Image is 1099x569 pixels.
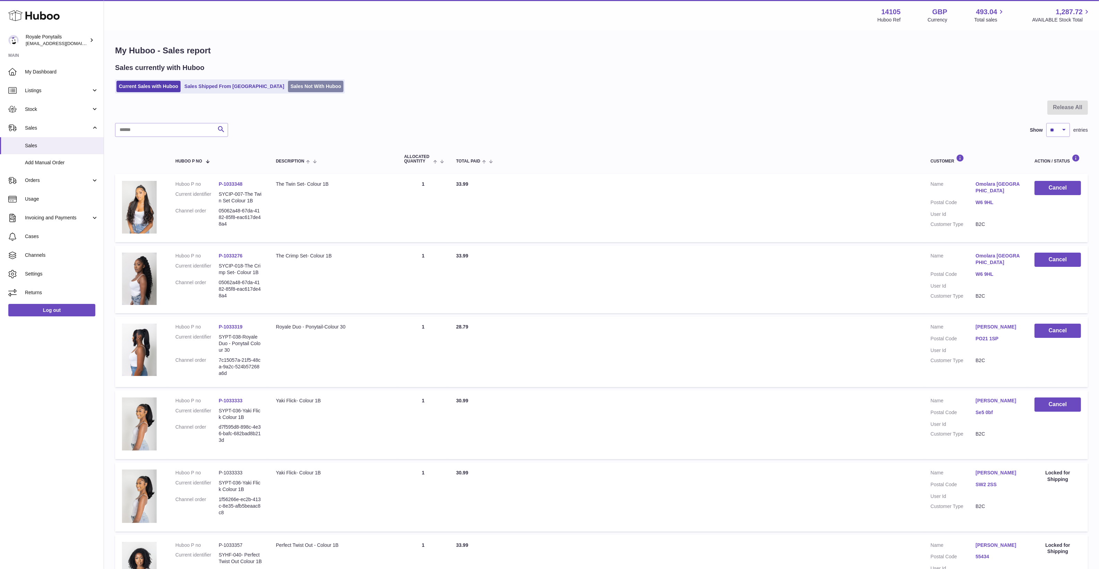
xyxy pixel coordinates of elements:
div: Action / Status [1035,154,1081,164]
a: P-1033276 [219,253,243,259]
a: P-1033333 [219,398,243,403]
div: Yaki Flick- Colour 1B [276,397,390,404]
dd: SYCIP-007-The Twin Set Colour 1B [219,191,262,204]
span: Description [276,159,304,164]
dt: Postal Code [931,271,976,279]
dd: 05062a48-67da-4182-85f8-eac617de48a4 [219,279,262,299]
dd: B2C [976,357,1021,364]
dd: SYPT-038-Royale Duo - Ponytail Colour 30 [219,334,262,353]
span: entries [1073,127,1088,133]
dd: 7c15057a-21f5-48ca-9a2c-524b57268a6d [219,357,262,377]
div: Perfect Twist Out - Colour 1B [276,542,390,549]
a: Log out [8,304,95,316]
dt: User Id [931,421,976,428]
dt: Huboo P no [175,397,219,404]
a: [PERSON_NAME] [976,397,1021,404]
button: Cancel [1035,324,1081,338]
dd: B2C [976,293,1021,299]
h2: Sales currently with Huboo [115,63,204,72]
span: Cases [25,233,98,240]
dt: Name [931,324,976,332]
div: Yaki Flick- Colour 1B [276,470,390,476]
span: [EMAIL_ADDRESS][DOMAIN_NAME] [26,41,102,46]
dd: d7f595d8-898c-4e36-bafc-682bad8b213d [219,424,262,444]
div: Locked for Shipping [1035,542,1081,555]
span: 30.99 [456,398,468,403]
span: ALLOCATED Quantity [404,155,431,164]
dt: Current identifier [175,334,219,353]
dd: B2C [976,503,1021,510]
span: 33.99 [456,542,468,548]
a: [PERSON_NAME] [976,324,1021,330]
a: Current Sales with Huboo [116,81,181,92]
span: Sales [25,142,98,149]
dd: 1f56266e-ec2b-413c-8e35-afb5beaac8c8 [219,496,262,516]
span: 33.99 [456,253,468,259]
a: Omolara [GEOGRAPHIC_DATA] [976,181,1021,194]
button: Cancel [1035,397,1081,412]
span: Channels [25,252,98,259]
dt: Channel order [175,357,219,377]
span: 1,287.72 [1056,7,1083,17]
dt: Current identifier [175,480,219,493]
div: Royale Ponytails [26,34,88,47]
span: Total sales [974,17,1005,23]
dt: Channel order [175,496,219,516]
dt: Channel order [175,279,219,299]
img: 141051741006723.png [122,253,157,305]
dt: Current identifier [175,263,219,276]
a: Omolara [GEOGRAPHIC_DATA] [976,253,1021,266]
a: P-1033348 [219,181,243,187]
dd: SYCIP-018-The Crimp Set- Colour 1B [219,263,262,276]
a: W6 9HL [976,199,1021,206]
dt: Huboo P no [175,470,219,476]
a: [PERSON_NAME] [976,470,1021,476]
dt: Postal Code [931,553,976,562]
dt: Customer Type [931,221,976,228]
a: [PERSON_NAME] [976,542,1021,549]
dt: Name [931,253,976,268]
div: Locked for Shipping [1035,470,1081,483]
a: P-1033319 [219,324,243,330]
dt: Huboo P no [175,324,219,330]
div: Currency [928,17,948,23]
dt: User Id [931,493,976,500]
h1: My Huboo - Sales report [115,45,1088,56]
div: Huboo Ref [878,17,901,23]
dt: User Id [931,347,976,354]
img: 141051741007158.png [122,470,157,523]
td: 1 [397,317,449,387]
dt: Postal Code [931,409,976,418]
strong: GBP [932,7,947,17]
strong: 14105 [881,7,901,17]
span: Total paid [456,159,480,164]
label: Show [1030,127,1043,133]
span: Sales [25,125,91,131]
dt: Channel order [175,208,219,227]
img: internalAdmin-14105@internal.huboo.com [8,35,19,45]
dt: Customer Type [931,293,976,299]
a: SW2 2SS [976,481,1021,488]
a: Sales Shipped From [GEOGRAPHIC_DATA] [182,81,287,92]
dt: Postal Code [931,335,976,344]
a: W6 9HL [976,271,1021,278]
span: Settings [25,271,98,277]
dt: Name [931,397,976,406]
dd: P-1033357 [219,542,262,549]
a: 55434 [976,553,1021,560]
span: 493.04 [976,7,997,17]
div: Customer [931,154,1021,164]
a: 1,287.72 AVAILABLE Stock Total [1032,7,1091,23]
span: Huboo P no [175,159,202,164]
dt: Huboo P no [175,253,219,259]
span: Listings [25,87,91,94]
dt: Current identifier [175,408,219,421]
dt: Name [931,542,976,550]
span: Invoicing and Payments [25,215,91,221]
td: 1 [397,391,449,459]
a: PO21 1SP [976,335,1021,342]
a: 493.04 Total sales [974,7,1005,23]
div: The Crimp Set- Colour 1B [276,253,390,259]
td: 1 [397,463,449,531]
dt: Current identifier [175,191,219,204]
